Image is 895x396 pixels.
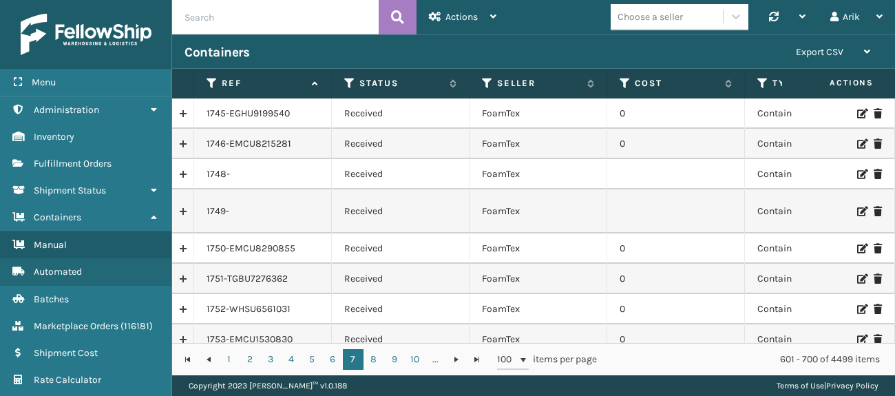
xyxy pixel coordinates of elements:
td: 0 [607,233,745,264]
span: ( 116181 ) [120,320,153,332]
span: Containers [34,211,81,223]
label: Type [772,77,856,90]
i: Delete [874,139,882,149]
td: Received [332,264,470,294]
a: 1751-TGBU7276362 [207,272,288,286]
td: Container [745,98,883,129]
i: Delete [874,169,882,179]
a: Terms of Use [777,381,824,390]
td: FoamTex [470,294,607,324]
p: Copyright 2023 [PERSON_NAME]™ v 1.0.188 [189,375,347,396]
div: | [777,375,878,396]
i: Edit [857,335,865,344]
span: Actions [786,72,882,94]
td: FoamTex [470,98,607,129]
span: Manual [34,239,67,251]
i: Delete [874,304,882,314]
span: 100 [497,353,518,366]
span: Shipment Cost [34,347,98,359]
a: 5 [302,349,322,370]
a: 1746-EMCU8215281 [207,137,291,151]
a: Go to the next page [446,349,467,370]
span: Shipment Status [34,185,106,196]
a: Privacy Policy [826,381,878,390]
a: 3 [260,349,281,370]
td: Container [745,324,883,355]
span: Fulfillment Orders [34,158,112,169]
span: Actions [445,11,478,23]
label: Ref [222,77,305,90]
a: ... [425,349,446,370]
h3: Containers [185,44,249,61]
td: Received [332,129,470,159]
span: Inventory [34,131,74,143]
a: Go to the first page [178,349,198,370]
i: Delete [874,335,882,344]
i: Edit [857,207,865,216]
td: Received [332,294,470,324]
a: 1749- [207,205,229,218]
i: Edit [857,244,865,253]
span: Batches [34,293,69,305]
i: Delete [874,109,882,118]
a: 1752-WHSU6561031 [207,302,291,316]
i: Edit [857,169,865,179]
a: 1753-EMCU1530830 [207,333,293,346]
a: 2 [240,349,260,370]
span: Marketplace Orders [34,320,118,332]
a: 9 [384,349,405,370]
td: FoamTex [470,189,607,233]
td: Received [332,189,470,233]
a: 1750-EMCU8290855 [207,242,295,256]
span: Export CSV [796,46,843,58]
td: Container [745,159,883,189]
div: Choose a seller [618,10,683,24]
a: 1 [219,349,240,370]
td: Received [332,233,470,264]
a: 6 [322,349,343,370]
td: 0 [607,264,745,294]
td: Received [332,98,470,129]
div: 601 - 700 of 4499 items [616,353,880,366]
i: Edit [857,109,865,118]
a: 7 [343,349,364,370]
span: Go to the last page [472,354,483,365]
span: items per page [497,349,598,370]
td: Container [745,264,883,294]
td: FoamTex [470,324,607,355]
td: Container [745,294,883,324]
a: 1748- [207,167,230,181]
td: 0 [607,98,745,129]
i: Edit [857,304,865,314]
i: Delete [874,207,882,216]
td: FoamTex [470,159,607,189]
i: Delete [874,244,882,253]
span: Menu [32,76,56,88]
label: Cost [635,77,718,90]
td: 0 [607,294,745,324]
td: 0 [607,129,745,159]
td: Container [745,129,883,159]
span: Go to the first page [182,354,193,365]
span: Administration [34,104,99,116]
td: FoamTex [470,264,607,294]
a: Go to the last page [467,349,487,370]
span: Rate Calculator [34,374,101,386]
a: 8 [364,349,384,370]
td: Container [745,233,883,264]
a: 10 [405,349,425,370]
span: Go to the previous page [203,354,214,365]
img: logo [21,14,151,55]
i: Edit [857,139,865,149]
a: Go to the previous page [198,349,219,370]
i: Delete [874,274,882,284]
i: Edit [857,274,865,284]
label: Seller [497,77,580,90]
span: Go to the next page [451,354,462,365]
a: 4 [281,349,302,370]
span: Automated [34,266,82,278]
td: FoamTex [470,233,607,264]
a: 1745-EGHU9199540 [207,107,290,121]
td: Container [745,189,883,233]
td: FoamTex [470,129,607,159]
